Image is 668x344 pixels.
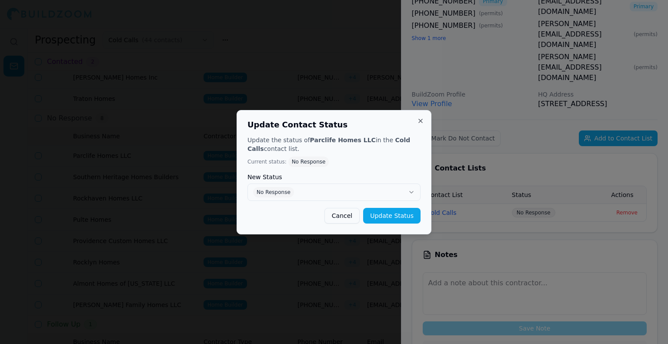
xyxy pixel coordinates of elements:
[363,208,421,224] button: Update Status
[247,121,421,129] h2: Update Contact Status
[247,174,421,180] label: New Status
[310,137,376,144] strong: Parclife Homes LLC
[324,208,360,224] button: Cancel
[288,157,329,167] span: No Response
[247,157,421,167] p: Current status:
[247,136,421,153] p: Update the status of in the contact list.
